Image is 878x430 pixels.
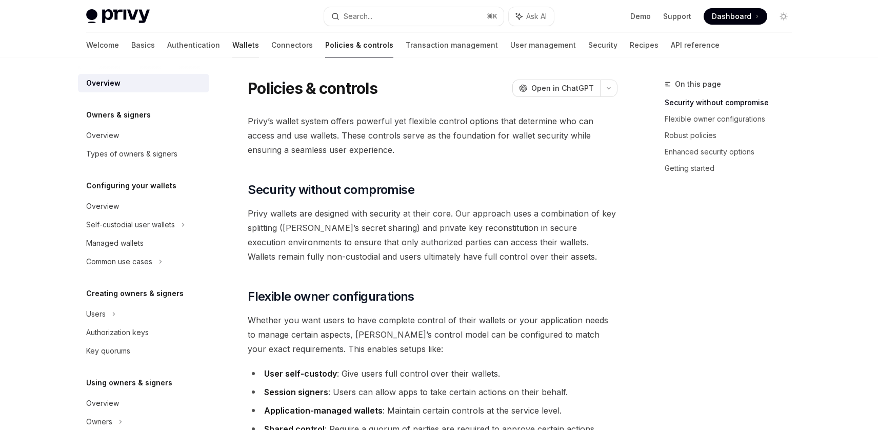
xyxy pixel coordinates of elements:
[512,80,600,97] button: Open in ChatGPT
[526,11,547,22] span: Ask AI
[78,197,209,216] a: Overview
[86,77,121,89] div: Overview
[86,416,112,428] div: Owners
[86,219,175,231] div: Self-custodial user wallets
[663,11,691,22] a: Support
[232,33,259,57] a: Wallets
[248,182,414,198] span: Security without compromise
[78,342,209,360] a: Key quorums
[509,7,554,26] button: Ask AI
[487,12,497,21] span: ⌘ K
[406,33,498,57] a: Transaction management
[78,323,209,342] a: Authorization keys
[131,33,155,57] a: Basics
[264,368,337,379] strong: User self-custody
[264,405,383,416] strong: Application-managed wallets
[531,83,594,93] span: Open in ChatGPT
[248,366,617,381] li: : Give users full control over their wallets.
[675,78,721,90] span: On this page
[671,33,720,57] a: API reference
[665,127,800,144] a: Robust policies
[86,237,144,249] div: Managed wallets
[712,11,751,22] span: Dashboard
[248,114,617,157] span: Privy’s wallet system offers powerful yet flexible control options that determine who can access ...
[665,94,800,111] a: Security without compromise
[86,397,119,409] div: Overview
[248,385,617,399] li: : Users can allow apps to take certain actions on their behalf.
[630,11,651,22] a: Demo
[86,287,184,300] h5: Creating owners & signers
[86,377,172,389] h5: Using owners & signers
[665,144,800,160] a: Enhanced security options
[86,326,149,339] div: Authorization keys
[86,148,177,160] div: Types of owners & signers
[86,129,119,142] div: Overview
[630,33,658,57] a: Recipes
[78,74,209,92] a: Overview
[704,8,767,25] a: Dashboard
[588,33,617,57] a: Security
[248,206,617,264] span: Privy wallets are designed with security at their core. Our approach uses a combination of key sp...
[78,126,209,145] a: Overview
[167,33,220,57] a: Authentication
[78,145,209,163] a: Types of owners & signers
[510,33,576,57] a: User management
[86,345,130,357] div: Key quorums
[86,9,150,24] img: light logo
[665,160,800,177] a: Getting started
[78,234,209,252] a: Managed wallets
[86,308,106,320] div: Users
[324,7,504,26] button: Search...⌘K
[248,288,414,305] span: Flexible owner configurations
[86,33,119,57] a: Welcome
[264,387,328,397] strong: Session signers
[86,256,152,268] div: Common use cases
[248,313,617,356] span: Whether you want users to have complete control of their wallets or your application needs to man...
[86,109,151,121] h5: Owners & signers
[325,33,393,57] a: Policies & controls
[248,79,377,97] h1: Policies & controls
[271,33,313,57] a: Connectors
[665,111,800,127] a: Flexible owner configurations
[86,200,119,212] div: Overview
[86,180,176,192] h5: Configuring your wallets
[78,394,209,413] a: Overview
[775,8,792,25] button: Toggle dark mode
[344,10,372,23] div: Search...
[248,403,617,418] li: : Maintain certain controls at the service level.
